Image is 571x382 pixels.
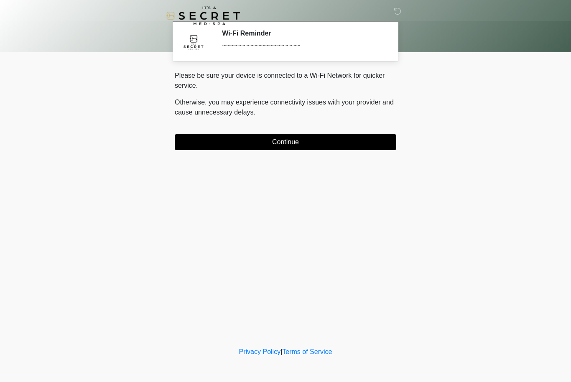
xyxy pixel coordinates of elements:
span: . [254,109,255,116]
img: It's A Secret Med Spa Logo [166,6,240,25]
h2: Wi-Fi Reminder [222,29,384,37]
p: Otherwise, you may experience connectivity issues with your provider and cause unnecessary delays [175,97,396,117]
button: Continue [175,134,396,150]
a: | [280,348,282,355]
p: Please be sure your device is connected to a Wi-Fi Network for quicker service. [175,71,396,91]
div: ~~~~~~~~~~~~~~~~~~~~ [222,41,384,51]
a: Terms of Service [282,348,332,355]
img: Agent Avatar [181,29,206,54]
a: Privacy Policy [239,348,281,355]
